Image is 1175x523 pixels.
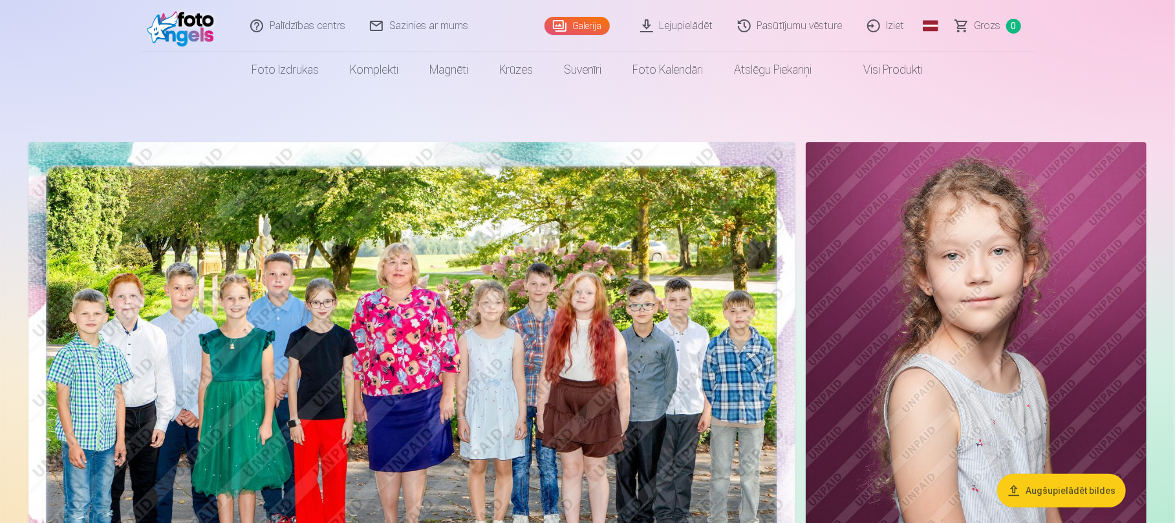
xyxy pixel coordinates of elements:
[484,52,549,88] a: Krūzes
[828,52,939,88] a: Visi produkti
[997,474,1126,507] button: Augšupielādēt bildes
[544,17,610,35] a: Galerija
[147,5,221,47] img: /fa1
[415,52,484,88] a: Magnēti
[237,52,335,88] a: Foto izdrukas
[975,18,1001,34] span: Grozs
[549,52,618,88] a: Suvenīri
[618,52,719,88] a: Foto kalendāri
[1006,19,1021,34] span: 0
[719,52,828,88] a: Atslēgu piekariņi
[335,52,415,88] a: Komplekti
